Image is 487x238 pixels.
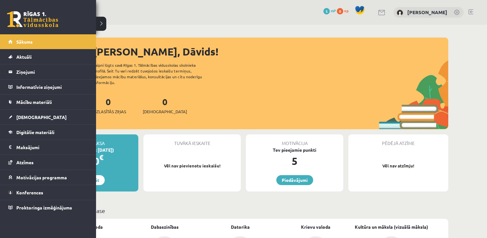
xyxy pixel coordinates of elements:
a: Datorika [231,224,250,230]
a: 0Neizlasītās ziņas [90,96,126,115]
a: Aktuāli [8,49,88,64]
span: Motivācijas programma [16,174,67,180]
a: Ziņojumi [8,64,88,79]
a: Proktoringa izmēģinājums [8,200,88,215]
a: [PERSON_NAME] [407,9,447,15]
a: 5 mP [323,8,336,13]
a: Sākums [8,34,88,49]
span: [DEMOGRAPHIC_DATA] [16,114,67,120]
a: [DEMOGRAPHIC_DATA] [8,110,88,124]
div: [PERSON_NAME], Dāvids! [93,44,448,59]
p: Mācību plāns 10.b2 klase [41,206,446,215]
a: Dabaszinības [151,224,179,230]
div: Tuvākā ieskaite [143,134,241,147]
a: Konferences [8,185,88,200]
a: Mācību materiāli [8,95,88,109]
a: 0 xp [337,8,352,13]
div: 5 [246,153,343,169]
span: Mācību materiāli [16,99,52,105]
a: Krievu valoda [301,224,330,230]
span: Atzīmes [16,159,34,165]
a: 0[DEMOGRAPHIC_DATA] [143,96,187,115]
legend: Ziņojumi [16,64,88,79]
span: € [99,153,103,162]
p: Vēl nav pievienotu ieskaišu! [147,163,238,169]
a: Atzīmes [8,155,88,170]
div: Tev pieejamie punkti [246,147,343,153]
span: 5 [323,8,330,14]
legend: Maksājumi [16,140,88,155]
span: mP [331,8,336,13]
img: Dāvids Meņšovs [397,10,403,16]
a: Maksājumi [8,140,88,155]
div: Pēdējā atzīme [348,134,448,147]
span: Konferences [16,190,43,195]
span: xp [344,8,348,13]
div: Laipni lūgts savā Rīgas 1. Tālmācības vidusskolas skolnieka profilā. Šeit Tu vari redzēt tuvojošo... [93,62,213,85]
a: Digitālie materiāli [8,125,88,140]
div: Motivācija [246,134,343,147]
p: Vēl nav atzīmju! [352,163,445,169]
span: Neizlasītās ziņas [90,108,126,115]
span: 0 [337,8,343,14]
legend: Informatīvie ziņojumi [16,80,88,94]
a: Kultūra un māksla (vizuālā māksla) [355,224,428,230]
a: Informatīvie ziņojumi [8,80,88,94]
span: Proktoringa izmēģinājums [16,205,72,210]
span: Sākums [16,39,33,45]
a: Motivācijas programma [8,170,88,185]
a: Piedāvājumi [276,175,313,185]
a: Rīgas 1. Tālmācības vidusskola [7,11,58,27]
span: Aktuāli [16,54,32,60]
span: [DEMOGRAPHIC_DATA] [143,108,187,115]
span: Digitālie materiāli [16,129,54,135]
